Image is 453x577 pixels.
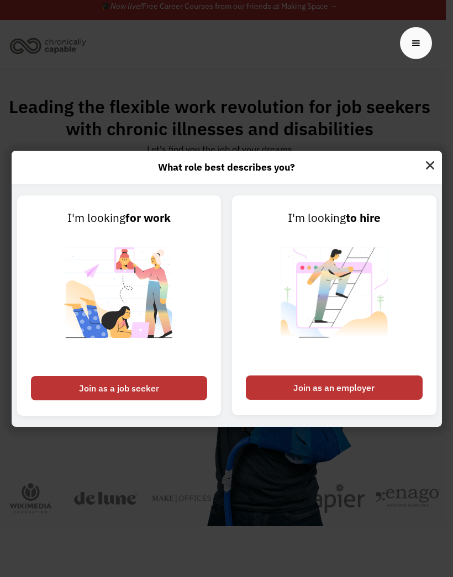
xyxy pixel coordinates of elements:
div: menu [400,27,432,59]
div: I'm looking [246,209,423,227]
strong: What role best describes you? [158,161,295,173]
a: I'm lookingto hireJoin as an employer [232,195,436,415]
a: I'm lookingfor workJoin as a job seeker [17,195,222,415]
div: Join as an employer [246,375,423,400]
div: Join as a job seeker [31,376,208,400]
a: home [7,33,94,57]
strong: for work [125,210,171,225]
strong: to hire [346,210,381,225]
img: Chronically Capable Personalized Job Matching [57,227,181,370]
img: Chronically Capable logo [7,33,89,57]
div: I'm looking [31,209,208,227]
